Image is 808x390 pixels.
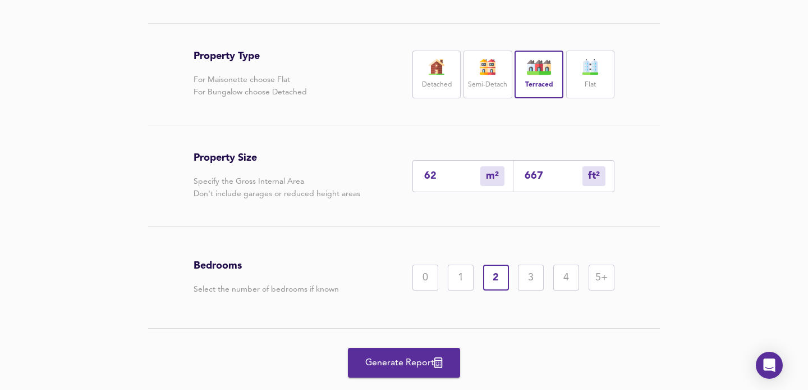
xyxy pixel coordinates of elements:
h3: Bedrooms [194,260,339,272]
p: For Maisonette choose Flat For Bungalow choose Detached [194,74,307,98]
input: Enter sqm [424,170,480,182]
div: m² [480,166,504,186]
img: house-icon [474,59,502,75]
label: Semi-Detach [468,78,507,92]
div: 2 [483,265,509,291]
label: Detached [422,78,452,92]
label: Terraced [525,78,553,92]
img: house-icon [423,59,451,75]
img: house-icon [525,59,553,75]
input: Sqft [525,170,582,182]
div: m² [582,166,605,186]
div: 4 [553,265,579,291]
label: Flat [585,78,596,92]
div: Open Intercom Messenger [756,352,783,379]
div: 0 [412,265,438,291]
div: Flat [566,51,614,98]
h3: Property Type [194,50,307,62]
div: 3 [518,265,544,291]
div: Detached [412,51,461,98]
p: Specify the Gross Internal Area Don't include garages or reduced height areas [194,175,360,200]
button: Generate Report [348,348,460,378]
div: 1 [448,265,474,291]
div: Semi-Detach [463,51,512,98]
span: Generate Report [359,355,449,371]
h3: Property Size [194,152,360,164]
div: Terraced [515,51,563,98]
div: 5+ [589,265,614,291]
img: flat-icon [576,59,604,75]
p: Select the number of bedrooms if known [194,283,339,296]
